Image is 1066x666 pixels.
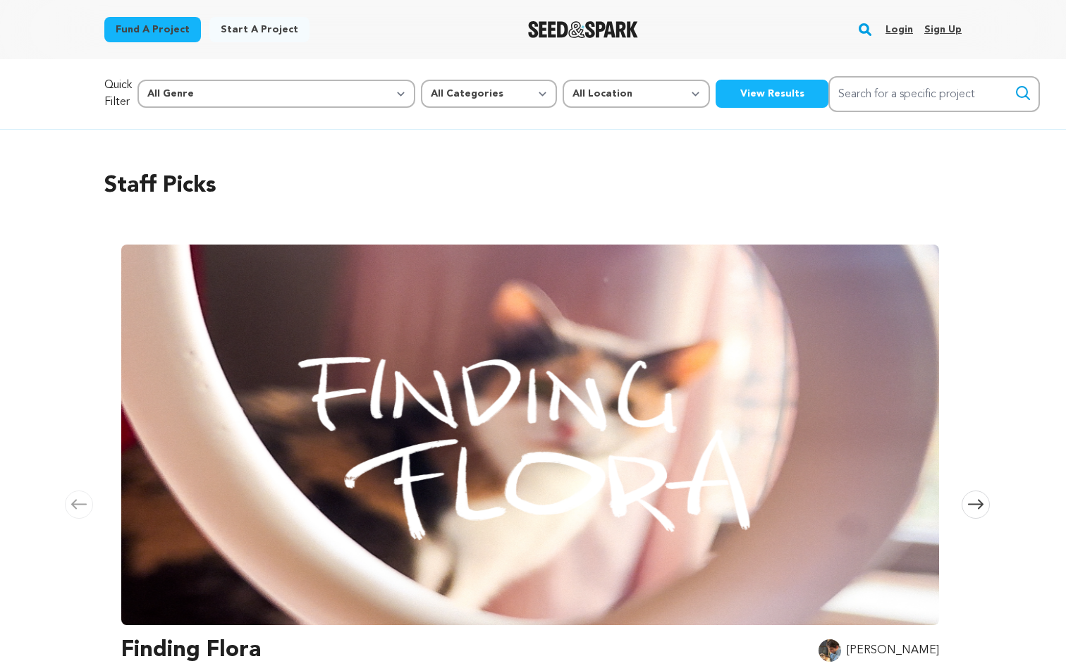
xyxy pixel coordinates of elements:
[104,77,132,111] p: Quick Filter
[209,17,310,42] a: Start a project
[528,21,639,38] img: Seed&Spark Logo Dark Mode
[828,76,1040,112] input: Search for a specific project
[104,169,962,203] h2: Staff Picks
[528,21,639,38] a: Seed&Spark Homepage
[104,17,201,42] a: Fund a project
[819,639,841,662] img: e6948424967afddf.jpg
[924,18,962,41] a: Sign up
[716,80,828,108] button: View Results
[847,642,939,659] p: [PERSON_NAME]
[121,245,939,625] img: Finding Flora image
[886,18,913,41] a: Login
